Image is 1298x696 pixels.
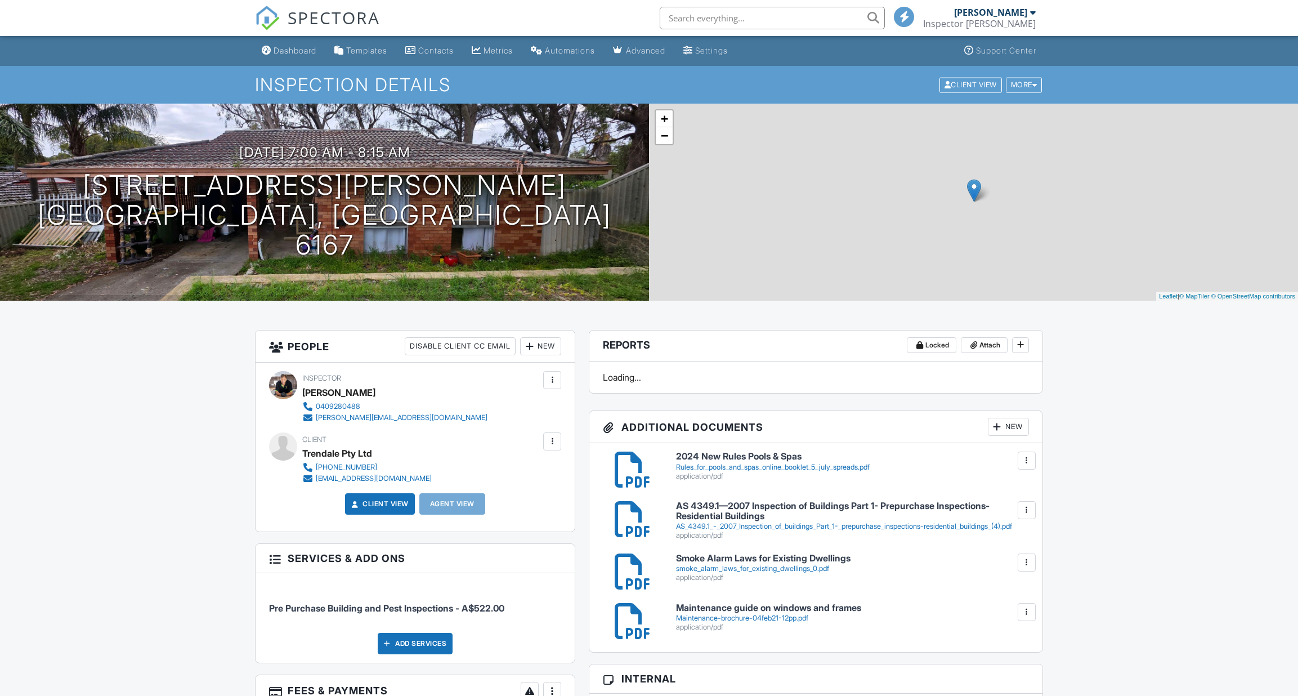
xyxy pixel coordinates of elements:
a: Metrics [467,41,517,61]
div: Settings [695,46,728,55]
li: Service: Pre Purchase Building and Pest Inspections [269,582,561,623]
div: | [1156,292,1298,301]
div: Client View [939,77,1002,92]
a: Leaflet [1159,293,1178,300]
h3: People [256,331,575,363]
a: Zoom in [656,110,673,127]
div: Contacts [418,46,454,55]
a: 0409280488 [302,401,487,412]
div: [PERSON_NAME] [302,384,375,401]
a: Smoke Alarm Laws for Existing Dwellings smoke_alarm_laws_for_existing_dwellings_0.pdf application... [676,554,1029,582]
a: Dashboard [257,41,321,61]
div: application/pdf [676,531,1029,540]
div: application/pdf [676,472,1029,481]
div: More [1006,77,1042,92]
div: Dashboard [274,46,316,55]
a: Templates [330,41,392,61]
h6: Smoke Alarm Laws for Existing Dwellings [676,554,1029,564]
a: [PERSON_NAME][EMAIL_ADDRESS][DOMAIN_NAME] [302,412,487,423]
div: [EMAIL_ADDRESS][DOMAIN_NAME] [316,474,432,483]
h3: Services & Add ons [256,544,575,573]
h6: 2024 New Rules Pools & Spas [676,452,1029,462]
a: Client View [349,498,409,510]
h3: [DATE] 7:00 am - 8:15 am [239,145,410,160]
div: Advanced [626,46,665,55]
a: Client View [938,80,1005,88]
div: application/pdf [676,623,1029,632]
a: Zoom out [656,127,673,144]
h1: Inspection Details [255,75,1043,95]
input: Search everything... [660,7,885,29]
div: [PERSON_NAME] [954,7,1027,18]
span: Client [302,435,326,444]
div: Rules_for_pools_and_spas_online_booklet_5_july_spreads.pdf [676,463,1029,472]
a: © OpenStreetMap contributors [1211,293,1295,300]
a: © MapTiler [1179,293,1210,300]
div: Add Services [378,633,453,654]
div: smoke_alarm_laws_for_existing_dwellings_0.pdf [676,564,1029,573]
a: Automations (Basic) [526,41,599,61]
div: Metrics [484,46,513,55]
div: New [988,418,1029,436]
div: [PERSON_NAME][EMAIL_ADDRESS][DOMAIN_NAME] [316,413,487,422]
a: SPECTORA [255,15,380,39]
div: Disable Client CC Email [405,337,516,355]
div: Trendale Pty Ltd [302,445,372,462]
div: Templates [346,46,387,55]
div: Support Center [976,46,1036,55]
a: Support Center [960,41,1041,61]
h3: Internal [589,664,1042,694]
span: SPECTORA [288,6,380,29]
div: [PHONE_NUMBER] [316,463,377,472]
div: New [520,337,561,355]
span: Pre Purchase Building and Pest Inspections - A$522.00 [269,603,504,614]
a: AS 4349.1—2007 Inspection of Buildings Part 1- Prepurchase Inspections-Residential Buildings AS_4... [676,501,1029,540]
a: Settings [679,41,732,61]
a: Advanced [608,41,670,61]
h6: AS 4349.1—2007 Inspection of Buildings Part 1- Prepurchase Inspections-Residential Buildings [676,501,1029,521]
h3: Additional Documents [589,411,1042,443]
a: [PHONE_NUMBER] [302,462,432,473]
div: application/pdf [676,573,1029,582]
a: Maintenance guide on windows and frames Maintenance-brochure-04feb21-12pp.pdf application/pdf [676,603,1029,632]
span: Inspector [302,374,341,382]
div: Maintenance-brochure-04feb21-12pp.pdf [676,614,1029,623]
img: The Best Home Inspection Software - Spectora [255,6,280,30]
div: Automations [545,46,595,55]
div: Inspector West [923,18,1036,29]
a: 2024 New Rules Pools & Spas Rules_for_pools_and_spas_online_booklet_5_july_spreads.pdf applicatio... [676,452,1029,480]
div: AS_4349.1_-_2007_Inspection_of_buildings_Part_1-_prepurchase_inspections-residential_buildings_(4... [676,522,1029,531]
a: [EMAIL_ADDRESS][DOMAIN_NAME] [302,473,432,484]
a: Contacts [401,41,458,61]
h1: [STREET_ADDRESS][PERSON_NAME] [GEOGRAPHIC_DATA], [GEOGRAPHIC_DATA] 6167 [18,171,631,260]
div: 0409280488 [316,402,360,411]
h6: Maintenance guide on windows and frames [676,603,1029,613]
